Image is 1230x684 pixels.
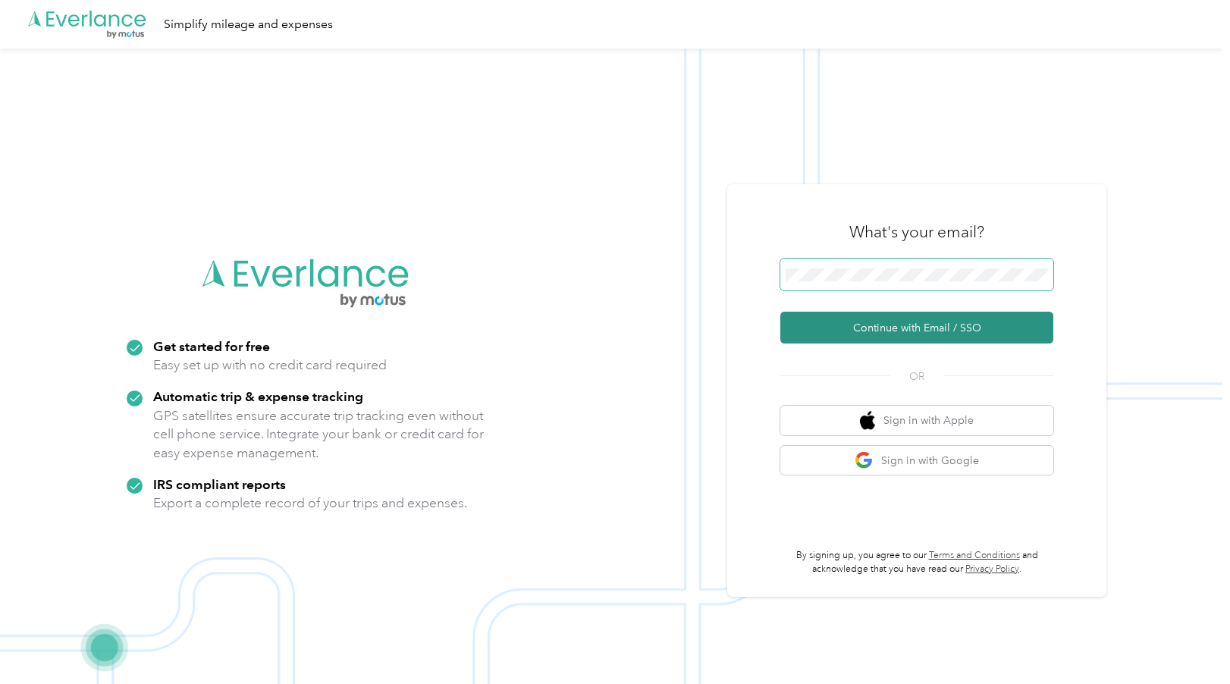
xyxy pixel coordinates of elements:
a: Terms and Conditions [929,550,1020,561]
img: apple logo [860,411,875,430]
p: By signing up, you agree to our and acknowledge that you have read our . [780,549,1053,576]
p: GPS satellites ensure accurate trip tracking even without cell phone service. Integrate your bank... [153,406,485,463]
strong: IRS compliant reports [153,476,286,492]
h3: What's your email? [849,221,984,243]
img: google logo [855,451,874,470]
span: OR [890,369,943,384]
button: Continue with Email / SSO [780,312,1053,344]
p: Export a complete record of your trips and expenses. [153,494,467,513]
button: apple logoSign in with Apple [780,406,1053,435]
strong: Automatic trip & expense tracking [153,388,363,404]
a: Privacy Policy [965,563,1019,575]
button: google logoSign in with Google [780,446,1053,475]
div: Simplify mileage and expenses [164,15,333,34]
p: Easy set up with no credit card required [153,356,387,375]
strong: Get started for free [153,338,270,354]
